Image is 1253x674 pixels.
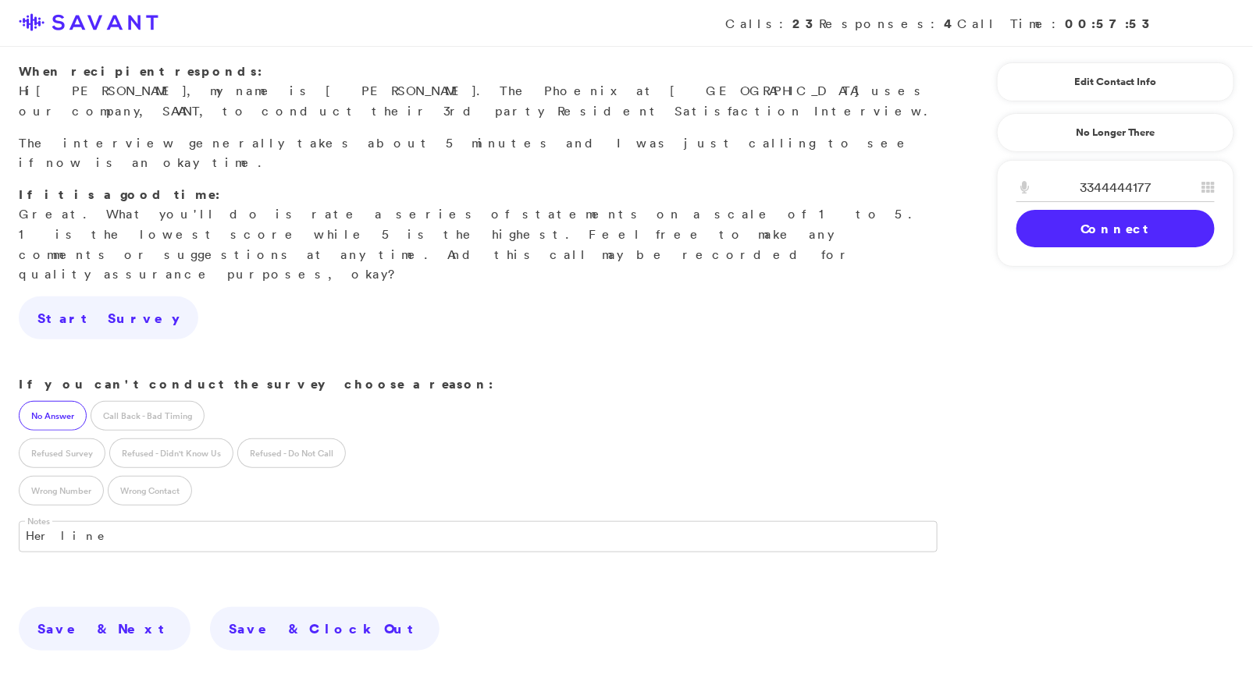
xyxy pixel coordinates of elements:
a: Save & Next [19,607,190,651]
strong: 00:57:53 [1065,15,1156,32]
strong: 4 [944,15,957,32]
a: Edit Contact Info [1016,69,1215,94]
label: Notes [25,516,52,527]
strong: If it is a good time: [19,186,220,203]
label: Refused Survey [19,438,105,468]
a: Connect [1016,210,1215,247]
label: Wrong Contact [108,476,192,505]
label: No Answer [19,401,87,431]
p: The interview generally takes about 5 minutes and I was just calling to see if now is an okay time. [19,133,938,173]
label: Wrong Number [19,476,104,505]
label: Refused - Do Not Call [237,438,346,468]
strong: 23 [792,15,819,32]
p: Great. What you'll do is rate a series of statements on a scale of 1 to 5. 1 is the lowest score ... [19,185,938,285]
a: Start Survey [19,296,198,340]
a: No Longer There [997,113,1234,152]
label: Refused - Didn't Know Us [109,438,233,468]
strong: When recipient responds: [19,62,262,80]
strong: If you can't conduct the survey choose a reason: [19,375,493,392]
span: [PERSON_NAME] [36,83,187,98]
a: Save & Clock Out [210,607,440,651]
p: Hi , my name is [PERSON_NAME]. The Phoenix at [GEOGRAPHIC_DATA] uses our company, SAVANT, to cond... [19,62,938,122]
label: Call Back - Bad Timing [91,401,205,431]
